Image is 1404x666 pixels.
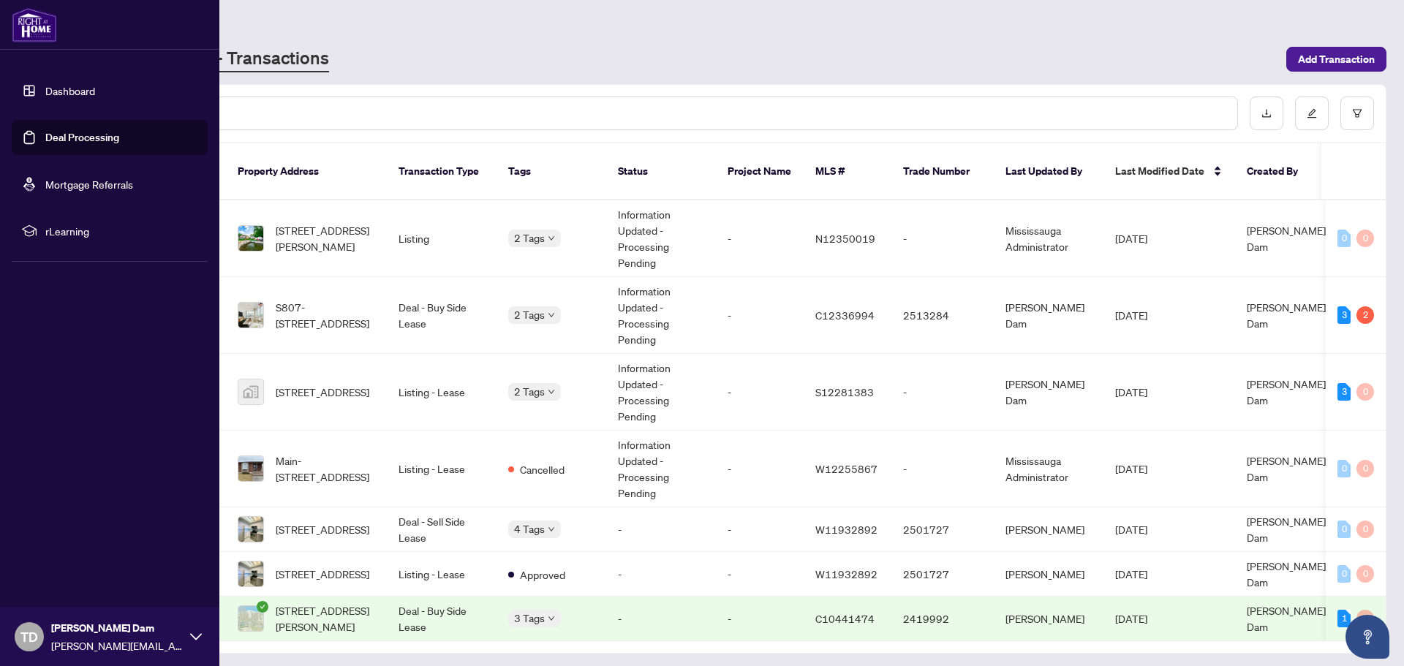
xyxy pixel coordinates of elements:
[606,277,716,354] td: Information Updated - Processing Pending
[1356,383,1374,401] div: 0
[1298,48,1375,71] span: Add Transaction
[387,431,497,507] td: Listing - Lease
[1356,230,1374,247] div: 0
[548,615,555,622] span: down
[716,143,804,200] th: Project Name
[1247,515,1326,544] span: [PERSON_NAME] Dam
[520,567,565,583] span: Approved
[804,143,891,200] th: MLS #
[1247,559,1326,589] span: [PERSON_NAME] Dam
[1356,306,1374,324] div: 2
[1115,612,1147,625] span: [DATE]
[891,354,994,431] td: -
[815,567,877,580] span: W11932892
[1295,97,1329,130] button: edit
[1247,300,1326,330] span: [PERSON_NAME] Dam
[548,388,555,396] span: down
[716,507,804,552] td: -
[387,597,497,641] td: Deal - Buy Side Lease
[387,552,497,597] td: Listing - Lease
[238,303,263,328] img: thumbnail-img
[1115,163,1204,179] span: Last Modified Date
[1115,523,1147,536] span: [DATE]
[1115,309,1147,322] span: [DATE]
[994,200,1103,277] td: Mississauga Administrator
[1345,615,1389,659] button: Open asap
[994,143,1103,200] th: Last Updated By
[276,384,369,400] span: [STREET_ADDRESS]
[497,143,606,200] th: Tags
[276,521,369,537] span: [STREET_ADDRESS]
[1356,565,1374,583] div: 0
[1115,385,1147,398] span: [DATE]
[1307,108,1317,118] span: edit
[716,597,804,641] td: -
[891,143,994,200] th: Trade Number
[716,200,804,277] td: -
[1337,460,1351,477] div: 0
[276,602,375,635] span: [STREET_ADDRESS][PERSON_NAME]
[1337,230,1351,247] div: 0
[1356,521,1374,538] div: 0
[45,178,133,191] a: Mortgage Referrals
[815,309,875,322] span: C12336994
[891,507,994,552] td: 2501727
[891,200,994,277] td: -
[815,523,877,536] span: W11932892
[1247,224,1326,253] span: [PERSON_NAME] Dam
[51,620,183,636] span: [PERSON_NAME] Dam
[606,354,716,431] td: Information Updated - Processing Pending
[12,7,57,42] img: logo
[238,517,263,542] img: thumbnail-img
[514,306,545,323] span: 2 Tags
[1250,97,1283,130] button: download
[520,461,565,477] span: Cancelled
[387,354,497,431] td: Listing - Lease
[1352,108,1362,118] span: filter
[45,131,119,144] a: Deal Processing
[276,299,375,331] span: S807-[STREET_ADDRESS]
[1340,97,1374,130] button: filter
[815,462,877,475] span: W12255867
[815,385,874,398] span: S12281383
[548,235,555,242] span: down
[238,379,263,404] img: thumbnail-img
[815,232,875,245] span: N12350019
[514,383,545,400] span: 2 Tags
[238,226,263,251] img: thumbnail-img
[1103,143,1235,200] th: Last Modified Date
[276,566,369,582] span: [STREET_ADDRESS]
[606,597,716,641] td: -
[606,143,716,200] th: Status
[1247,454,1326,483] span: [PERSON_NAME] Dam
[716,354,804,431] td: -
[994,277,1103,354] td: [PERSON_NAME] Dam
[1115,567,1147,580] span: [DATE]
[45,84,95,97] a: Dashboard
[1115,462,1147,475] span: [DATE]
[1337,521,1351,538] div: 0
[387,277,497,354] td: Deal - Buy Side Lease
[514,521,545,537] span: 4 Tags
[20,627,38,647] span: TD
[606,552,716,597] td: -
[514,230,545,246] span: 2 Tags
[1286,47,1386,72] button: Add Transaction
[1261,108,1272,118] span: download
[1247,377,1326,406] span: [PERSON_NAME] Dam
[716,431,804,507] td: -
[1356,460,1374,477] div: 0
[1337,383,1351,401] div: 3
[994,507,1103,552] td: [PERSON_NAME]
[994,431,1103,507] td: Mississauga Administrator
[1337,610,1351,627] div: 1
[226,143,387,200] th: Property Address
[891,552,994,597] td: 2501727
[1356,610,1374,627] div: 0
[891,431,994,507] td: -
[815,612,875,625] span: C10441474
[45,223,197,239] span: rLearning
[994,354,1103,431] td: [PERSON_NAME] Dam
[387,200,497,277] td: Listing
[238,456,263,481] img: thumbnail-img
